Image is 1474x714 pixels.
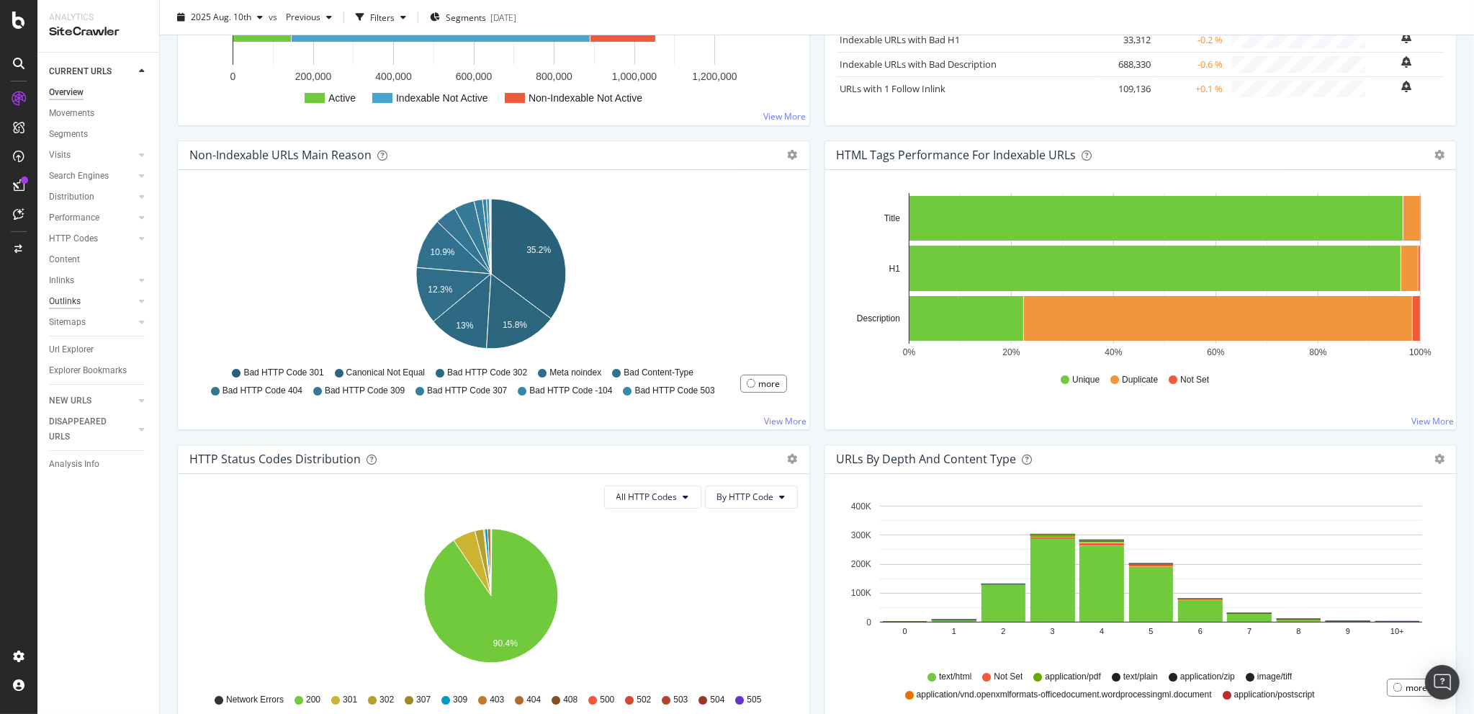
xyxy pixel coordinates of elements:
[1122,374,1158,386] span: Duplicate
[850,501,871,512] text: 400K
[1197,627,1202,635] text: 6
[1402,32,1412,43] div: bell-plus
[604,486,701,509] button: All HTTP Codes
[1390,627,1403,635] text: 10+
[269,11,280,23] span: vs
[424,6,522,29] button: Segments[DATE]
[49,414,122,445] div: DISAPPEARED URLS
[416,694,431,706] span: 307
[710,694,724,706] span: 504
[1402,81,1412,92] div: bell-plus
[49,393,135,409] a: NEW URLS
[49,189,135,205] a: Distribution
[328,92,356,104] text: Active
[49,106,94,121] div: Movements
[889,264,900,274] text: H1
[49,294,135,309] a: Outlinks
[747,694,761,706] span: 505
[1155,52,1227,76] td: -0.6 %
[624,367,693,379] span: Bad Content-Type
[529,385,612,397] span: Bad HTTP Code -104
[49,457,149,472] a: Analysis Info
[49,24,148,40] div: SiteCrawler
[788,454,798,464] div: gear
[325,385,405,397] span: Bad HTTP Code 309
[1123,671,1158,683] span: text/plain
[951,627,956,635] text: 1
[902,627,907,635] text: 0
[428,285,452,295] text: 12.3%
[49,64,112,79] div: CURRENT URLS
[370,11,395,23] div: Filters
[295,71,332,82] text: 200,000
[917,689,1212,701] span: application/vnd.openxmlformats-officedocument.wordprocessingml.document
[346,367,425,379] span: Canonical Not Equal
[189,452,361,466] div: HTTP Status Codes Distribution
[49,169,109,184] div: Search Engines
[635,385,715,397] span: Bad HTTP Code 503
[49,273,135,288] a: Inlinks
[616,491,678,503] span: All HTTP Codes
[343,694,357,706] span: 301
[49,85,149,100] a: Overview
[1402,56,1412,68] div: bell-plus
[280,6,338,29] button: Previous
[189,520,792,687] svg: A chart.
[49,210,99,226] div: Performance
[49,169,135,184] a: Search Engines
[994,671,1023,683] span: Not Set
[759,378,781,390] div: more
[1257,671,1292,683] span: image/tiff
[1434,454,1444,464] div: gear
[191,11,251,23] span: 2025 Aug. 10th
[1100,627,1104,635] text: 4
[837,452,1017,466] div: URLs by Depth and Content Type
[49,363,149,378] a: Explorer Bookmarks
[49,363,127,378] div: Explorer Bookmarks
[1425,665,1460,700] div: Open Intercom Messenger
[49,252,80,267] div: Content
[49,273,74,288] div: Inlinks
[49,342,94,357] div: Url Explorer
[49,231,98,246] div: HTTP Codes
[837,148,1077,162] div: HTML Tags Performance for Indexable URLs
[1180,374,1209,386] span: Not Set
[49,342,149,357] a: Url Explorer
[171,6,269,29] button: 2025 Aug. 10th
[765,415,807,427] a: View More
[1296,627,1300,635] text: 8
[49,393,91,409] div: NEW URLS
[1105,347,1122,357] text: 40%
[189,193,792,360] svg: A chart.
[49,127,149,142] a: Segments
[49,12,148,24] div: Analytics
[230,71,236,82] text: 0
[1411,415,1454,427] a: View More
[1309,347,1326,357] text: 80%
[280,11,320,23] span: Previous
[446,11,486,23] span: Segments
[490,694,504,706] span: 403
[612,71,657,82] text: 1,000,000
[456,321,473,331] text: 13%
[1045,671,1100,683] span: application/pdf
[536,71,572,82] text: 800,000
[226,694,284,706] span: Network Errors
[375,71,412,82] text: 400,000
[49,315,135,330] a: Sitemaps
[840,33,961,46] a: Indexable URLs with Bad H1
[764,110,806,122] a: View More
[453,694,467,706] span: 309
[1097,27,1155,52] td: 33,312
[49,148,71,163] div: Visits
[447,367,527,379] span: Bad HTTP Code 302
[243,367,323,379] span: Bad HTTP Code 301
[637,694,651,706] span: 502
[600,694,614,706] span: 500
[49,127,88,142] div: Segments
[850,559,871,569] text: 200K
[1001,627,1005,635] text: 2
[379,694,394,706] span: 302
[563,694,578,706] span: 408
